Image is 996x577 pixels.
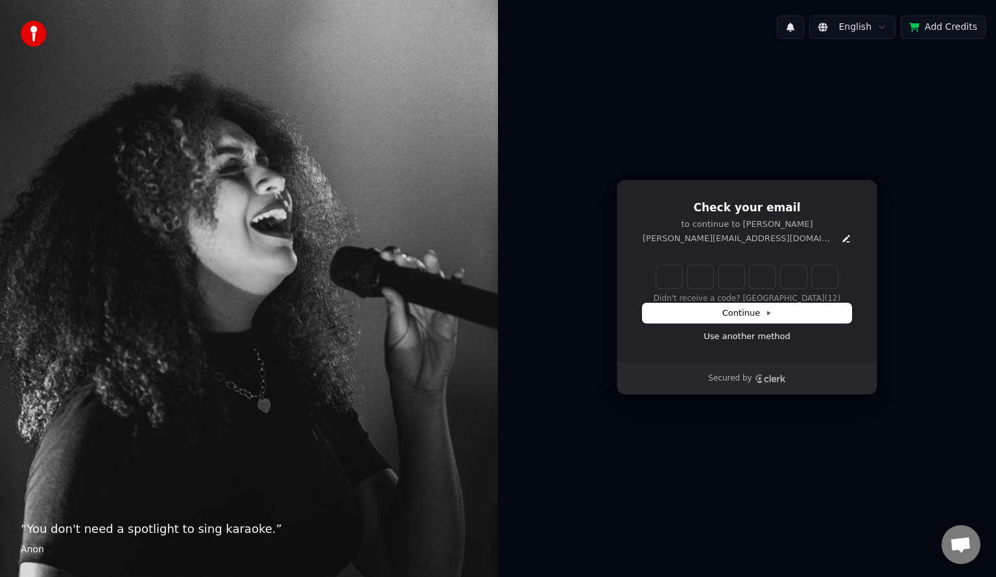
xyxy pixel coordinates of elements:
[21,520,477,538] p: “ You don't need a spotlight to sing karaoke. ”
[722,307,772,319] span: Continue
[901,16,986,39] button: Add Credits
[942,525,980,564] div: Open chat
[21,543,477,556] footer: Anon
[704,331,790,342] a: Use another method
[755,374,786,383] a: Clerk logo
[643,218,851,230] p: to continue to [PERSON_NAME]
[21,21,47,47] img: youka
[643,303,851,323] button: Continue
[643,200,851,216] h1: Check your email
[643,233,836,244] p: [PERSON_NAME][EMAIL_ADDRESS][DOMAIN_NAME]
[656,265,838,288] input: Enter verification code
[841,233,851,244] button: Edit
[708,373,752,384] p: Secured by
